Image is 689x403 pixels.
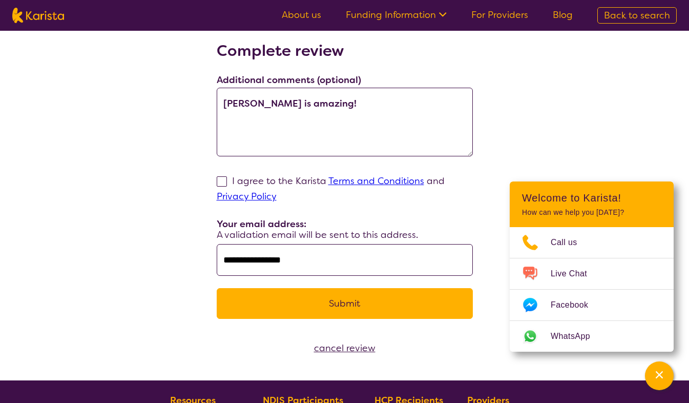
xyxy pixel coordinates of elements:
textarea: [PERSON_NAME] is amazing! [217,88,473,156]
img: Karista logo [12,8,64,23]
button: Channel Menu [645,361,674,390]
a: Blog [553,9,573,21]
span: Facebook [551,297,600,313]
span: Back to search [604,9,670,22]
span: WhatsApp [551,329,602,344]
a: Privacy Policy [217,190,277,203]
a: Terms and Conditions [328,175,424,187]
p: How can we help you [DATE]? [522,208,661,217]
h2: Complete review [217,42,473,60]
a: Back to search [597,7,677,24]
label: Additional comments (optional) [217,74,361,86]
span: Live Chat [551,266,599,281]
a: Web link opens in a new tab. [510,321,674,352]
a: For Providers [471,9,528,21]
div: Channel Menu [510,182,674,352]
button: Submit [217,288,473,319]
h2: Welcome to Karista! [522,192,661,204]
span: Call us [551,235,590,250]
label: I agree to the Karista and [217,175,445,203]
a: Funding Information [346,9,447,21]
ul: Choose channel [510,227,674,352]
label: Your email address: [217,218,306,230]
p: A validation email will be sent to this address. [217,229,473,241]
a: About us [282,9,321,21]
